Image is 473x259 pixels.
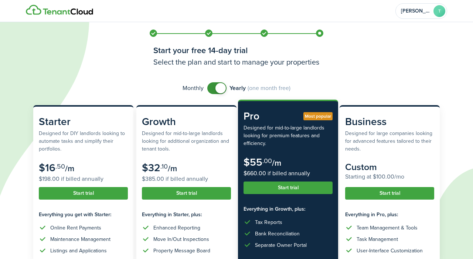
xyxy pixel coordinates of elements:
[153,235,209,243] div: Move In/Out Inspections
[50,247,107,255] div: Listings and Applications
[142,211,231,218] subscription-pricing-card-features-title: Everything in Starter, plus:
[65,162,74,175] subscription-pricing-card-price-period: /m
[345,160,377,174] subscription-pricing-card-price-amount: Custom
[433,5,445,17] avatar-text: T
[244,205,333,213] subscription-pricing-card-features-title: Everything in Growth, plus:
[255,241,307,249] div: Separate Owner Portal
[168,162,177,175] subscription-pricing-card-price-period: /m
[401,8,431,14] span: Teresa
[160,162,168,171] subscription-pricing-card-price-cents: .10
[345,187,434,200] button: Start trial
[39,211,128,218] subscription-pricing-card-features-title: Everything you get with Starter:
[50,235,110,243] div: Maintenance Management
[39,129,128,153] subscription-pricing-card-description: Designed for DIY landlords looking to automate tasks and simplify their portfolios.
[244,124,333,147] subscription-pricing-card-description: Designed for mid-to-large landlords looking for premium features and efficiency.
[345,114,434,129] subscription-pricing-card-title: Business
[272,157,281,169] subscription-pricing-card-price-period: /m
[255,230,300,238] div: Bank Reconciliation
[183,84,204,93] span: Monthly
[244,108,333,124] subscription-pricing-card-title: Pro
[142,175,231,183] subscription-pricing-card-price-annual: $385.00 if billed annually
[153,44,320,56] h1: Start your free 14-day trial
[153,247,210,255] div: Property Message Board
[244,155,262,170] subscription-pricing-card-price-amount: $55
[153,56,320,68] h3: Select the plan and start to manage your properties
[39,114,128,129] subscription-pricing-card-title: Starter
[39,175,128,183] subscription-pricing-card-price-annual: $198.00 if billed annually
[244,169,333,178] subscription-pricing-card-price-annual: $660.00 if billed annually
[357,235,398,243] div: Task Management
[255,218,282,226] div: Tax Reports
[39,187,128,200] button: Start trial
[26,5,93,15] img: Logo
[345,129,434,153] subscription-pricing-card-description: Designed for large companies looking for advanced features tailored to their needs.
[142,160,160,175] subscription-pricing-card-price-amount: $32
[39,160,55,175] subscription-pricing-card-price-amount: $16
[345,211,434,218] subscription-pricing-card-features-title: Everything in Pro, plus:
[262,156,272,166] subscription-pricing-card-price-cents: .00
[55,162,65,171] subscription-pricing-card-price-cents: .50
[142,129,231,153] subscription-pricing-card-description: Designed for mid-to-large landlords looking for additional organization and tenant tools.
[50,224,101,232] div: Online Rent Payments
[357,224,418,232] div: Team Management & Tools
[142,114,231,129] subscription-pricing-card-title: Growth
[345,172,434,181] subscription-pricing-card-price-annual: Starting at $100.00/mo
[244,182,333,194] button: Start trial
[395,3,447,19] button: Open menu
[153,224,200,232] div: Enhanced Reporting
[142,187,231,200] button: Start trial
[357,247,423,255] div: User-Interface Customization
[305,113,331,120] span: Most popular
